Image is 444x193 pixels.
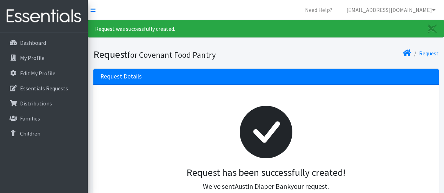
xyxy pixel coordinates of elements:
[3,5,85,28] img: HumanEssentials
[299,3,338,17] a: Need Help?
[3,126,85,140] a: Children
[3,111,85,125] a: Families
[3,96,85,110] a: Distributions
[88,20,444,37] div: Request was successfully created.
[20,100,52,107] p: Distributions
[100,73,142,80] h3: Request Details
[3,81,85,95] a: Essentials Requests
[421,20,444,37] a: Close
[20,54,45,61] p: My Profile
[235,182,291,191] span: Austin Diaper Bank
[106,167,426,179] h3: Request has been successfully created!
[419,50,439,57] a: Request
[20,39,46,46] p: Dashboard
[127,50,216,60] small: for Covenant Food Pantry
[3,36,85,50] a: Dashboard
[93,48,264,61] h1: Request
[20,130,40,137] p: Children
[3,51,85,65] a: My Profile
[3,66,85,80] a: Edit My Profile
[20,115,40,122] p: Families
[341,3,441,17] a: [EMAIL_ADDRESS][DOMAIN_NAME]
[20,70,55,77] p: Edit My Profile
[20,85,68,92] p: Essentials Requests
